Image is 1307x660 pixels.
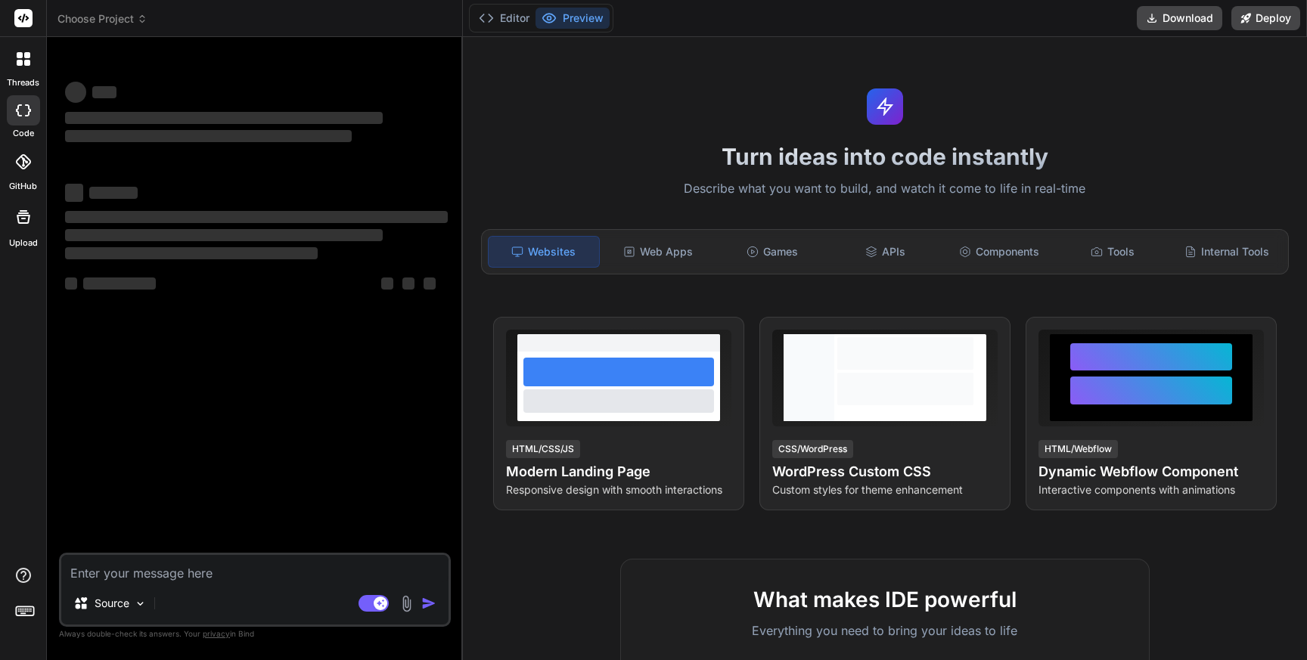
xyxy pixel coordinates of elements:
button: Deploy [1231,6,1300,30]
label: code [13,127,34,140]
span: ‌ [83,277,156,290]
p: Custom styles for theme enhancement [772,482,998,497]
span: ‌ [65,247,318,259]
img: attachment [398,595,415,612]
div: Tools [1057,236,1168,268]
span: ‌ [424,277,436,290]
h2: What makes IDE powerful [645,584,1125,615]
div: CSS/WordPress [772,440,853,458]
label: Upload [9,237,38,249]
p: Source [95,596,129,611]
button: Download [1137,6,1222,30]
span: Choose Project [57,11,147,26]
p: Describe what you want to build, and watch it come to life in real-time [472,179,1298,199]
div: Web Apps [603,236,713,268]
img: Pick Models [134,597,147,610]
span: ‌ [65,184,83,202]
div: Games [716,236,827,268]
h4: WordPress Custom CSS [772,461,998,482]
span: ‌ [381,277,393,290]
span: ‌ [65,229,383,241]
div: HTML/CSS/JS [506,440,580,458]
span: ‌ [65,277,77,290]
span: ‌ [65,130,352,142]
img: icon [421,596,436,611]
label: threads [7,76,39,89]
p: Everything you need to bring your ideas to life [645,621,1125,640]
div: HTML/Webflow [1038,440,1118,458]
span: ‌ [65,112,383,124]
div: Components [944,236,1054,268]
span: ‌ [89,187,138,199]
h4: Dynamic Webflow Component [1038,461,1264,482]
p: Always double-check its answers. Your in Bind [59,627,451,641]
span: ‌ [402,277,414,290]
p: Interactive components with animations [1038,482,1264,497]
h4: Modern Landing Page [506,461,731,482]
label: GitHub [9,180,37,193]
div: APIs [830,236,941,268]
p: Responsive design with smooth interactions [506,482,731,497]
button: Preview [536,8,610,29]
h1: Turn ideas into code instantly [472,143,1298,170]
div: Websites [488,236,600,268]
span: privacy [203,629,230,638]
span: ‌ [65,211,448,223]
button: Editor [473,8,536,29]
span: ‌ [92,86,116,98]
span: ‌ [65,82,86,103]
div: Internal Tools [1172,236,1282,268]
